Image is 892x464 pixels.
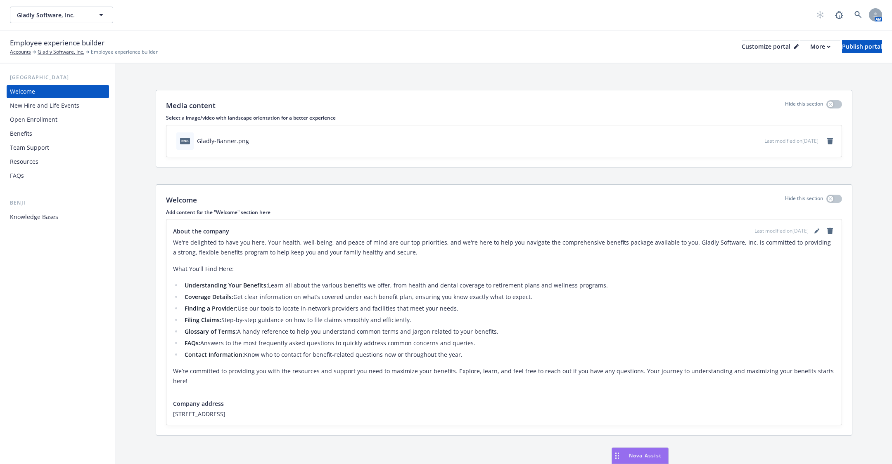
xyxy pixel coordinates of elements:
div: Resources [10,155,38,168]
a: Knowledge Bases [7,210,109,224]
a: Resources [7,155,109,168]
a: editPencil [812,226,822,236]
a: New Hire and Life Events [7,99,109,112]
div: Team Support [10,141,49,154]
span: Gladly Software, Inc. [17,11,88,19]
button: More [800,40,840,53]
li: Step-by-step guidance on how to file claims smoothly and efficiently. [182,315,835,325]
li: Learn all about the various benefits we offer, from health and dental coverage to retirement plan... [182,280,835,290]
span: Nova Assist [629,452,662,459]
p: Hide this section [785,100,823,111]
a: remove [825,136,835,146]
div: Gladly-Banner.png [197,137,249,145]
li: A handy reference to help you understand common terms and jargon related to your benefits. [182,327,835,337]
li: Use our tools to locate in-network providers and facilities that meet your needs. [182,304,835,313]
li: Get clear information on what’s covered under each benefit plan, ensuring you know exactly what t... [182,292,835,302]
p: Welcome [166,195,197,205]
p: Add content for the "Welcome" section here [166,209,842,216]
span: Employee experience builder [10,38,104,48]
div: [GEOGRAPHIC_DATA] [7,73,109,82]
a: Team Support [7,141,109,154]
button: Publish portal [842,40,882,53]
div: Knowledge Bases [10,210,58,224]
a: Benefits [7,127,109,140]
p: Media content [166,100,216,111]
span: png [180,138,190,144]
strong: Coverage Details: [185,293,233,301]
p: Hide this section [785,195,823,205]
li: Know who to contact for benefit-related questions now or throughout the year. [182,350,835,360]
strong: Understanding Your Benefits: [185,281,268,289]
div: FAQs [10,169,24,182]
p: What You’ll Find Here: [173,264,835,274]
a: Gladly Software, Inc. [38,48,84,56]
div: New Hire and Life Events [10,99,79,112]
span: Last modified on [DATE] [754,227,809,235]
a: Report a Bug [831,7,847,23]
span: [STREET_ADDRESS] [173,410,835,418]
div: More [810,40,830,53]
span: Company address [173,399,224,408]
strong: Glossary of Terms: [185,327,237,335]
a: Welcome [7,85,109,98]
div: Open Enrollment [10,113,57,126]
p: We're delighted to have you here. Your health, well-being, and peace of mind are our top prioriti... [173,238,835,257]
strong: FAQs: [185,339,200,347]
span: Employee experience builder [91,48,158,56]
li: Answers to the most frequently asked questions to quickly address common concerns and queries. [182,338,835,348]
button: Nova Assist [612,448,669,464]
div: Drag to move [612,448,622,464]
p: We’re committed to providing you with the resources and support you need to maximize your benefit... [173,366,835,386]
p: Select a image/video with landscape orientation for a better experience [166,114,842,121]
div: Benji [7,199,109,207]
a: remove [825,226,835,236]
a: FAQs [7,169,109,182]
span: About the company [173,227,229,236]
div: Benefits [10,127,32,140]
span: Last modified on [DATE] [764,137,818,144]
a: Open Enrollment [7,113,109,126]
a: Search [850,7,866,23]
button: Gladly Software, Inc. [10,7,113,23]
div: Welcome [10,85,35,98]
strong: Filing Claims: [185,316,221,324]
button: preview file [754,137,761,145]
button: download file [740,137,747,145]
button: Customize portal [742,40,799,53]
a: Start snowing [812,7,828,23]
a: Accounts [10,48,31,56]
strong: Contact Information: [185,351,244,358]
strong: Finding a Provider: [185,304,237,312]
